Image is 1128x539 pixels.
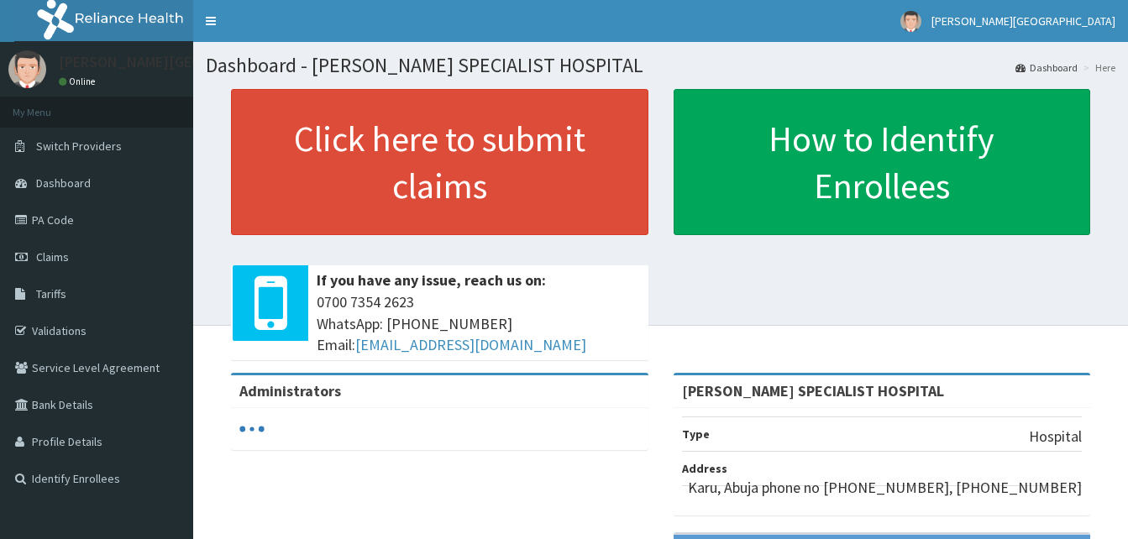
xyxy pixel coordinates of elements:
[36,249,69,264] span: Claims
[1079,60,1115,75] li: Here
[36,286,66,301] span: Tariffs
[231,89,648,235] a: Click here to submit claims
[674,89,1091,235] a: How to Identify Enrollees
[1015,60,1078,75] a: Dashboard
[1029,426,1082,447] p: Hospital
[317,270,546,290] b: If you have any issue, reach us on:
[36,175,91,191] span: Dashboard
[900,11,921,32] img: User Image
[59,76,99,87] a: Online
[8,50,46,88] img: User Image
[682,381,944,400] strong: [PERSON_NAME] SPECIALIST HOSPITAL
[206,55,1115,76] h1: Dashboard - [PERSON_NAME] SPECIALIST HOSPITAL
[682,461,727,476] b: Address
[36,139,122,154] span: Switch Providers
[239,381,341,400] b: Administrators
[931,13,1115,29] span: [PERSON_NAME][GEOGRAPHIC_DATA]
[239,416,265,442] svg: audio-loading
[317,291,640,356] span: 0700 7354 2623 WhatsApp: [PHONE_NUMBER] Email:
[355,335,586,354] a: [EMAIL_ADDRESS][DOMAIN_NAME]
[682,426,710,442] b: Type
[59,55,307,70] p: [PERSON_NAME][GEOGRAPHIC_DATA]
[688,477,1082,499] p: Karu, Abuja phone no [PHONE_NUMBER], [PHONE_NUMBER]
